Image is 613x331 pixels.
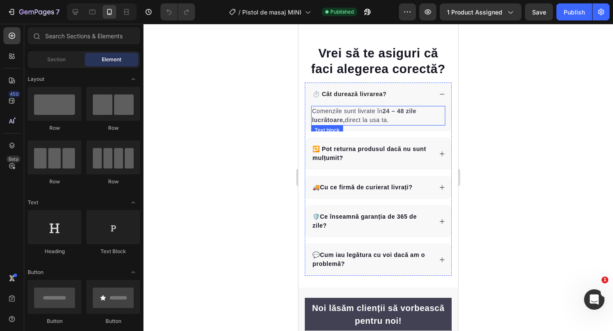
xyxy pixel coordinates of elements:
span: Pistol de masaj MINI [242,8,301,17]
span: Save [532,9,546,16]
div: 450 [8,91,20,97]
span: Published [330,8,354,16]
span: Button [28,268,43,276]
div: Button [28,317,81,325]
iframe: Design area [298,24,458,331]
span: 1 [602,277,608,283]
div: Undo/Redo [160,3,195,20]
div: Beta [6,156,20,163]
button: 1 product assigned [440,3,521,20]
div: Row [86,178,140,185]
span: Layout [28,75,44,83]
iframe: Intercom live chat [584,289,604,310]
button: 7 [3,3,63,20]
span: Section [47,56,66,63]
button: Save [525,3,553,20]
span: Element [102,56,121,63]
div: Row [86,124,140,132]
div: Row [28,178,81,185]
span: Text [28,199,38,206]
button: Publish [556,3,592,20]
span: 1 product assigned [447,8,502,17]
div: Button [86,317,140,325]
p: 7 [56,7,60,17]
span: / [238,8,241,17]
span: Toggle open [126,72,140,86]
div: Text Block [86,248,140,255]
span: Toggle open [126,196,140,209]
span: Toggle open [126,265,140,279]
div: Heading [28,248,81,255]
input: Search Sections & Elements [28,27,140,44]
div: Row [28,124,81,132]
div: Publish [564,8,585,17]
